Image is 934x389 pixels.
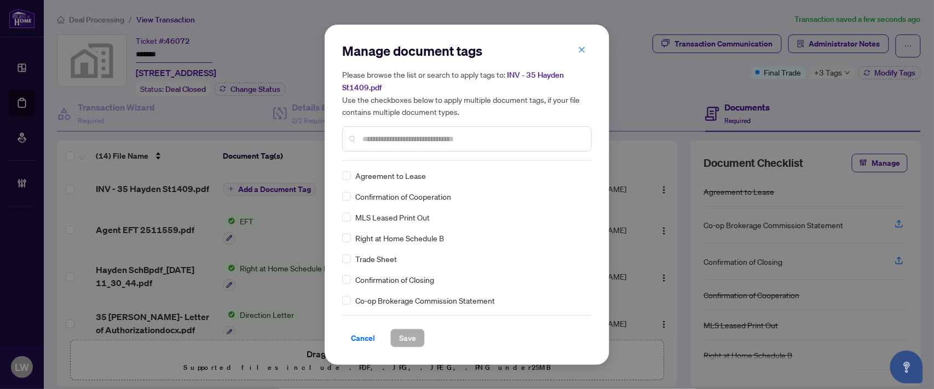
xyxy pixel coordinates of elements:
[355,253,397,265] span: Trade Sheet
[355,211,430,223] span: MLS Leased Print Out
[355,170,426,182] span: Agreement to Lease
[355,232,444,244] span: Right at Home Schedule B
[355,274,434,286] span: Confirmation of Closing
[355,294,495,306] span: Co-op Brokerage Commission Statement
[390,329,425,347] button: Save
[578,46,586,54] span: close
[342,42,592,60] h2: Manage document tags
[355,190,451,202] span: Confirmation of Cooperation
[890,351,923,384] button: Open asap
[351,329,375,347] span: Cancel
[342,68,592,118] h5: Please browse the list or search to apply tags to: Use the checkboxes below to apply multiple doc...
[342,70,564,92] span: INV - 35 Hayden St1409.pdf
[342,329,384,347] button: Cancel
